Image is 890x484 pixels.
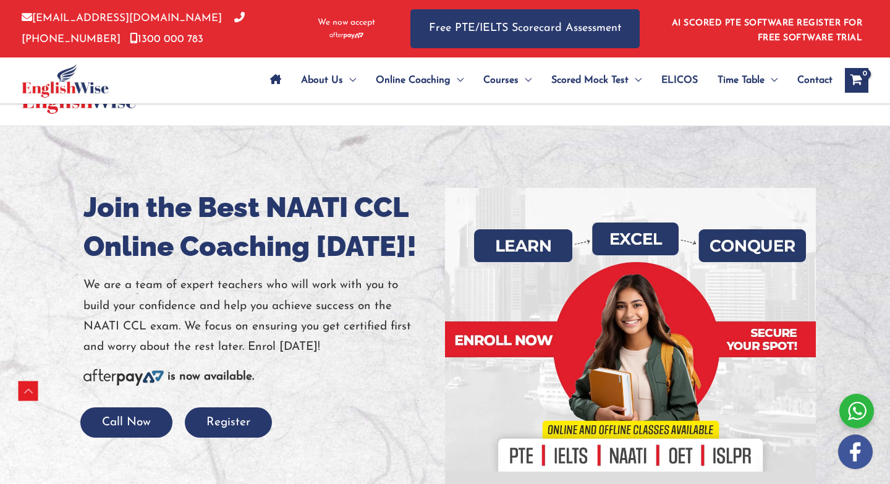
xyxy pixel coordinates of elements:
nav: Site Navigation: Main Menu [260,59,833,102]
img: Afterpay-Logo [329,32,363,39]
span: Menu Toggle [343,59,356,102]
span: Contact [797,59,833,102]
b: is now available. [167,371,254,383]
span: Courses [483,59,519,102]
aside: Header Widget 1 [664,9,868,49]
span: Menu Toggle [451,59,464,102]
a: AI SCORED PTE SOFTWARE REGISTER FOR FREE SOFTWARE TRIAL [672,19,863,43]
span: About Us [301,59,343,102]
span: Scored Mock Test [551,59,629,102]
span: Time Table [718,59,765,102]
p: We are a team of expert teachers who will work with you to build your confidence and help you ach... [83,275,436,357]
img: cropped-ew-logo [22,64,109,98]
a: Scored Mock TestMenu Toggle [541,59,651,102]
span: Online Coaching [376,59,451,102]
a: [PHONE_NUMBER] [22,13,245,44]
h1: Join the Best NAATI CCL Online Coaching [DATE]! [83,188,436,266]
a: Contact [787,59,833,102]
img: Afterpay-Logo [83,369,164,386]
a: Free PTE/IELTS Scorecard Assessment [410,9,640,48]
span: Menu Toggle [629,59,642,102]
span: We now accept [318,17,375,29]
button: Call Now [80,407,172,438]
a: [EMAIL_ADDRESS][DOMAIN_NAME] [22,13,222,23]
span: ELICOS [661,59,698,102]
a: View Shopping Cart, empty [845,68,868,93]
a: About UsMenu Toggle [291,59,366,102]
span: Menu Toggle [765,59,778,102]
a: Call Now [80,417,172,428]
img: white-facebook.png [838,435,873,469]
a: ELICOS [651,59,708,102]
span: Menu Toggle [519,59,532,102]
button: Register [185,407,272,438]
a: CoursesMenu Toggle [473,59,541,102]
a: Time TableMenu Toggle [708,59,787,102]
a: 1300 000 783 [130,34,203,45]
a: Online CoachingMenu Toggle [366,59,473,102]
a: Register [185,417,272,428]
